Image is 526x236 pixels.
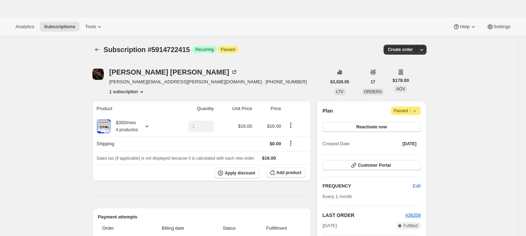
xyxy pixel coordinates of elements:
th: Shipping [92,136,168,152]
span: 17 [371,79,375,85]
span: Recurring [195,47,214,52]
a: #36209 [405,212,421,218]
span: AOV [396,87,405,91]
button: [DATE] [398,139,421,149]
span: $16.00 [267,123,281,129]
span: Reactivate now [356,124,387,130]
span: Billing date [139,225,206,232]
div: [PERSON_NAME] [PERSON_NAME] [109,69,238,76]
button: Apply discount [215,168,259,178]
h2: Plan [322,107,333,114]
span: Settings [494,24,511,30]
button: Subscriptions [40,22,79,32]
button: #36209 [405,212,421,219]
span: $16.00 [238,123,252,129]
button: $3,026.05 [326,77,353,87]
span: Tools [85,24,96,30]
th: Price [254,101,283,116]
span: Sandra Barrientos [92,69,104,80]
button: Subscriptions [92,45,102,55]
span: Created Date [322,140,349,147]
th: Product [92,101,168,116]
span: Subscription #5914722415 [104,46,190,53]
th: Quantity [168,101,216,116]
span: $0.00 [270,141,281,146]
h2: FREQUENCY [322,183,413,190]
button: Edit [409,180,425,192]
span: Fulfillment [252,225,301,232]
button: Product actions [285,121,296,129]
span: Paused [394,107,418,114]
button: Customer Portal [322,160,421,170]
span: Paused [221,47,235,52]
span: Customer Portal [358,162,391,168]
span: $178.00 [392,77,409,84]
span: $16.00 [262,155,276,161]
button: Tools [81,22,107,32]
h2: LAST ORDER [322,212,405,219]
th: Unit Price [216,101,254,116]
button: Create order [384,45,417,55]
button: Help [449,22,481,32]
span: Help [460,24,469,30]
img: product img [97,119,111,133]
span: Sales tax (if applicable) is not displayed because it is calculated with each new order. [97,156,255,161]
span: $3,026.05 [331,79,349,85]
button: Add product [267,168,306,178]
span: Fulfilled [403,223,418,229]
iframe: Intercom live chat [502,205,519,222]
button: Product actions [109,88,145,95]
small: 4 productos [116,127,138,132]
button: 17 [366,77,379,87]
span: Subscriptions [44,24,75,30]
th: Order [98,221,137,236]
span: Status [211,225,248,232]
span: Add product [276,170,301,176]
button: Analytics [11,22,38,32]
span: Analytics [15,24,34,30]
button: Reactivate now [322,122,421,132]
span: ORDERS [364,89,382,94]
span: | [410,108,411,114]
h2: Payment attempts [98,213,306,221]
button: Shipping actions [285,139,296,147]
span: LTV [336,89,344,94]
button: Settings [482,22,515,32]
div: $350/mes [111,119,138,133]
span: Create order [388,47,413,52]
span: Edit [413,183,421,190]
span: [DATE] [403,141,417,147]
span: Apply discount [225,170,255,176]
span: Every 1 month [322,194,352,199]
span: [PERSON_NAME][EMAIL_ADDRESS][PERSON_NAME][DOMAIN_NAME] · [PHONE_NUMBER] [109,78,307,85]
span: [DATE] [322,222,337,229]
